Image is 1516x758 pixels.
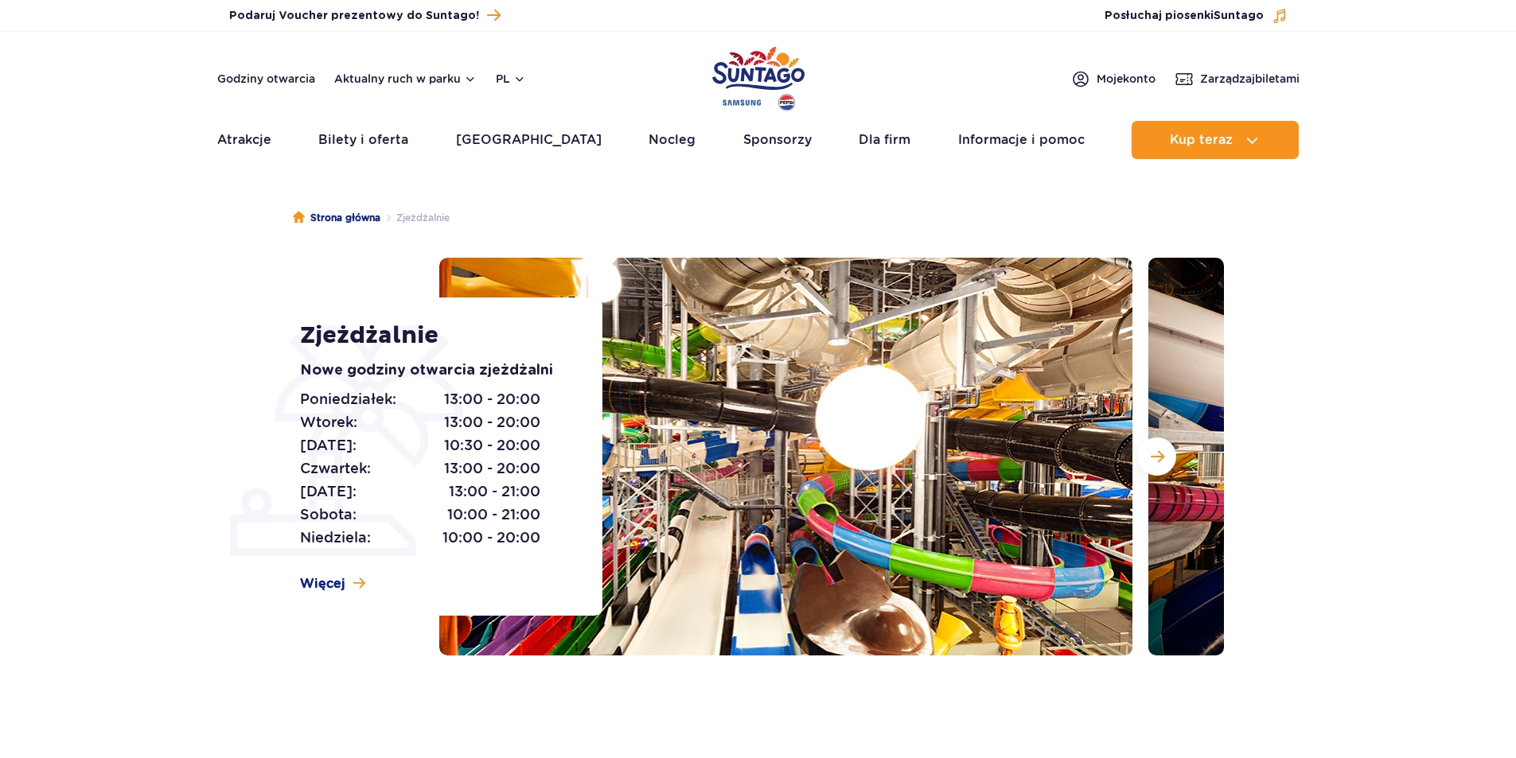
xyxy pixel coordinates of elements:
[1071,69,1156,88] a: Mojekonto
[1170,133,1233,147] span: Kup teraz
[217,121,271,159] a: Atrakcje
[444,434,540,457] span: 10:30 - 20:00
[1214,10,1264,21] span: Suntago
[300,457,371,480] span: Czwartek:
[300,503,357,526] span: Sobota:
[300,480,357,503] span: [DATE]:
[444,457,540,480] span: 13:00 - 20:00
[300,388,396,410] span: Poniedziałek:
[1138,437,1176,476] button: Następny slajd
[334,72,477,85] button: Aktualny ruch w parku
[1175,69,1300,88] a: Zarządzajbiletami
[318,121,408,159] a: Bilety i oferta
[449,480,540,503] span: 13:00 - 21:00
[300,321,567,350] h1: Zjeżdżalnie
[859,121,910,159] a: Dla firm
[712,40,805,113] a: Park of Poland
[456,121,602,159] a: [GEOGRAPHIC_DATA]
[300,434,357,457] span: [DATE]:
[447,503,540,526] span: 10:00 - 21:00
[380,210,450,226] li: Zjeżdżalnie
[293,210,380,226] a: Strona główna
[300,411,357,433] span: Wtorek:
[1200,71,1300,87] span: Zarządzaj biletami
[743,121,812,159] a: Sponsorzy
[300,575,365,593] a: Więcej
[444,388,540,410] span: 13:00 - 20:00
[496,71,526,87] button: pl
[958,121,1085,159] a: Informacje i pomoc
[300,527,371,549] span: Niedziela:
[444,411,540,433] span: 13:00 - 20:00
[1132,121,1299,159] button: Kup teraz
[1097,71,1156,87] span: Moje konto
[649,121,696,159] a: Nocleg
[1105,8,1288,24] button: Posłuchaj piosenkiSuntago
[229,5,501,26] a: Podaruj Voucher prezentowy do Suntago!
[300,575,345,593] span: Więcej
[217,71,315,87] a: Godziny otwarcia
[229,8,479,24] span: Podaruj Voucher prezentowy do Suntago!
[300,360,567,382] p: Nowe godziny otwarcia zjeżdżalni
[1105,8,1264,24] span: Posłuchaj piosenki
[442,527,540,549] span: 10:00 - 20:00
